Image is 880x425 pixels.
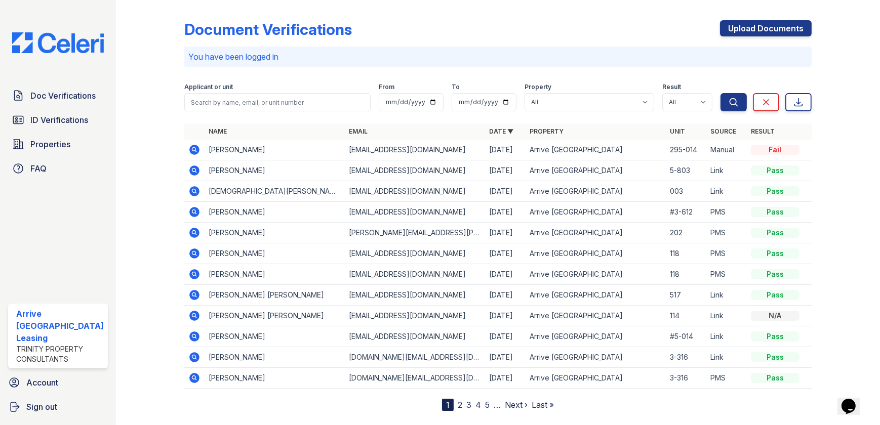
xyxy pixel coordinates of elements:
[452,83,460,91] label: To
[666,223,706,243] td: 202
[526,140,666,160] td: Arrive [GEOGRAPHIC_DATA]
[345,368,485,389] td: [DOMAIN_NAME][EMAIL_ADDRESS][DOMAIN_NAME]
[526,264,666,285] td: Arrive [GEOGRAPHIC_DATA]
[30,114,88,126] span: ID Verifications
[526,285,666,306] td: Arrive [GEOGRAPHIC_DATA]
[751,165,799,176] div: Pass
[8,158,108,179] a: FAQ
[485,285,526,306] td: [DATE]
[26,401,57,413] span: Sign out
[666,285,706,306] td: 517
[666,264,706,285] td: 118
[475,400,481,410] a: 4
[345,140,485,160] td: [EMAIL_ADDRESS][DOMAIN_NAME]
[751,331,799,342] div: Pass
[530,127,564,135] a: Property
[751,248,799,259] div: Pass
[485,306,526,326] td: [DATE]
[706,140,747,160] td: Manual
[526,306,666,326] td: Arrive [GEOGRAPHIC_DATA]
[345,223,485,243] td: [PERSON_NAME][EMAIL_ADDRESS][PERSON_NAME][DOMAIN_NAME]
[205,202,345,223] td: [PERSON_NAME]
[485,368,526,389] td: [DATE]
[205,326,345,347] td: [PERSON_NAME]
[526,368,666,389] td: Arrive [GEOGRAPHIC_DATA]
[751,352,799,362] div: Pass
[505,400,528,410] a: Next ›
[345,347,485,368] td: [DOMAIN_NAME][EMAIL_ADDRESS][DOMAIN_NAME]
[706,347,747,368] td: Link
[485,223,526,243] td: [DATE]
[205,264,345,285] td: [PERSON_NAME]
[706,243,747,264] td: PMS
[485,140,526,160] td: [DATE]
[442,399,454,411] div: 1
[666,326,706,347] td: #5-014
[458,400,462,410] a: 2
[526,181,666,202] td: Arrive [GEOGRAPHIC_DATA]
[485,347,526,368] td: [DATE]
[205,306,345,326] td: [PERSON_NAME] [PERSON_NAME]
[494,399,501,411] span: …
[485,243,526,264] td: [DATE]
[706,181,747,202] td: Link
[751,269,799,279] div: Pass
[670,127,685,135] a: Unit
[751,290,799,300] div: Pass
[526,326,666,347] td: Arrive [GEOGRAPHIC_DATA]
[205,347,345,368] td: [PERSON_NAME]
[706,285,747,306] td: Link
[184,93,371,111] input: Search by name, email, or unit number
[666,181,706,202] td: 003
[26,376,58,389] span: Account
[751,228,799,238] div: Pass
[525,83,551,91] label: Property
[526,243,666,264] td: Arrive [GEOGRAPHIC_DATA]
[751,207,799,217] div: Pass
[710,127,736,135] a: Source
[205,181,345,202] td: [DEMOGRAPHIC_DATA][PERSON_NAME]
[837,385,870,415] iframe: chat widget
[706,223,747,243] td: PMS
[205,243,345,264] td: [PERSON_NAME]
[751,127,775,135] a: Result
[184,83,233,91] label: Applicant or unit
[209,127,227,135] a: Name
[188,51,808,63] p: You have been logged in
[706,306,747,326] td: Link
[706,264,747,285] td: PMS
[345,264,485,285] td: [EMAIL_ADDRESS][DOMAIN_NAME]
[485,202,526,223] td: [DATE]
[666,243,706,264] td: 118
[666,160,706,181] td: 5-803
[489,127,513,135] a: Date ▼
[666,202,706,223] td: #3-612
[751,311,799,321] div: N/A
[4,397,112,417] button: Sign out
[184,20,352,38] div: Document Verifications
[8,134,108,154] a: Properties
[205,285,345,306] td: [PERSON_NAME] [PERSON_NAME]
[345,160,485,181] td: [EMAIL_ADDRESS][DOMAIN_NAME]
[205,140,345,160] td: [PERSON_NAME]
[751,145,799,155] div: Fail
[485,326,526,347] td: [DATE]
[706,326,747,347] td: Link
[485,264,526,285] td: [DATE]
[526,223,666,243] td: Arrive [GEOGRAPHIC_DATA]
[666,368,706,389] td: 3-316
[345,306,485,326] td: [EMAIL_ADDRESS][DOMAIN_NAME]
[485,181,526,202] td: [DATE]
[666,347,706,368] td: 3-316
[30,138,70,150] span: Properties
[526,347,666,368] td: Arrive [GEOGRAPHIC_DATA]
[30,162,47,175] span: FAQ
[205,160,345,181] td: [PERSON_NAME]
[205,223,345,243] td: [PERSON_NAME]
[706,368,747,389] td: PMS
[720,20,812,36] a: Upload Documents
[345,285,485,306] td: [EMAIL_ADDRESS][DOMAIN_NAME]
[751,186,799,196] div: Pass
[345,202,485,223] td: [EMAIL_ADDRESS][DOMAIN_NAME]
[662,83,681,91] label: Result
